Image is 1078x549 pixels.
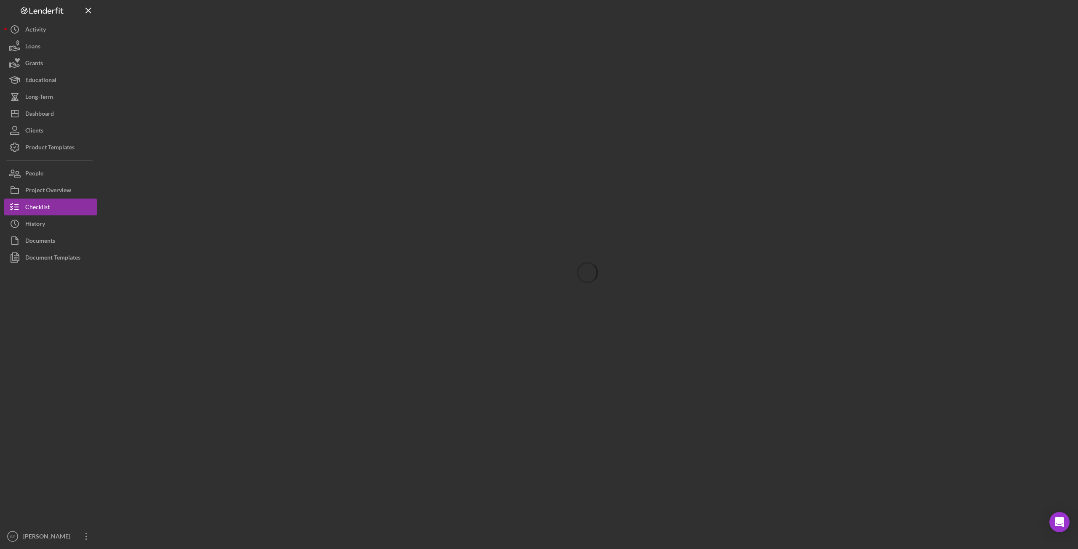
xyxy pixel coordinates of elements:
[4,55,97,72] button: Grants
[25,165,43,184] div: People
[4,21,97,38] button: Activity
[4,72,97,88] button: Educational
[25,139,75,158] div: Product Templates
[25,55,43,74] div: Grants
[10,534,16,539] text: SP
[25,21,46,40] div: Activity
[1049,512,1070,532] div: Open Intercom Messenger
[25,105,54,124] div: Dashboard
[4,528,97,545] button: SP[PERSON_NAME]
[25,199,50,217] div: Checklist
[25,182,71,201] div: Project Overview
[4,139,97,156] button: Product Templates
[25,232,55,251] div: Documents
[25,72,56,90] div: Educational
[4,38,97,55] button: Loans
[25,88,53,107] div: Long-Term
[4,215,97,232] button: History
[4,232,97,249] button: Documents
[4,122,97,139] button: Clients
[4,249,97,266] button: Document Templates
[25,38,40,57] div: Loans
[4,105,97,122] button: Dashboard
[25,215,45,234] div: History
[21,528,76,547] div: [PERSON_NAME]
[4,88,97,105] button: Long-Term
[4,199,97,215] button: Checklist
[25,122,43,141] div: Clients
[4,182,97,199] button: Project Overview
[4,165,97,182] button: People
[25,249,80,268] div: Document Templates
